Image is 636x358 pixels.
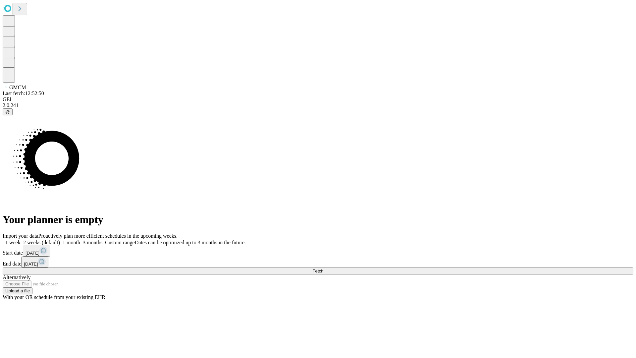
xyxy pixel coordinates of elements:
[26,251,39,256] span: [DATE]
[3,108,13,115] button: @
[3,90,44,96] span: Last fetch: 12:52:50
[3,268,633,274] button: Fetch
[24,262,38,267] span: [DATE]
[3,287,32,294] button: Upload a file
[3,96,633,102] div: GEI
[21,257,48,268] button: [DATE]
[38,233,178,239] span: Proactively plan more efficient schedules in the upcoming weeks.
[23,246,50,257] button: [DATE]
[9,85,26,90] span: GMCM
[3,233,38,239] span: Import your data
[3,213,633,226] h1: Your planner is empty
[5,109,10,114] span: @
[135,240,246,245] span: Dates can be optimized up to 3 months in the future.
[3,246,633,257] div: Start date
[23,240,60,245] span: 2 weeks (default)
[83,240,102,245] span: 3 months
[63,240,80,245] span: 1 month
[3,102,633,108] div: 2.0.241
[3,294,105,300] span: With your OR schedule from your existing EHR
[3,257,633,268] div: End date
[312,268,323,273] span: Fetch
[105,240,134,245] span: Custom range
[5,240,21,245] span: 1 week
[3,274,30,280] span: Alternatively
